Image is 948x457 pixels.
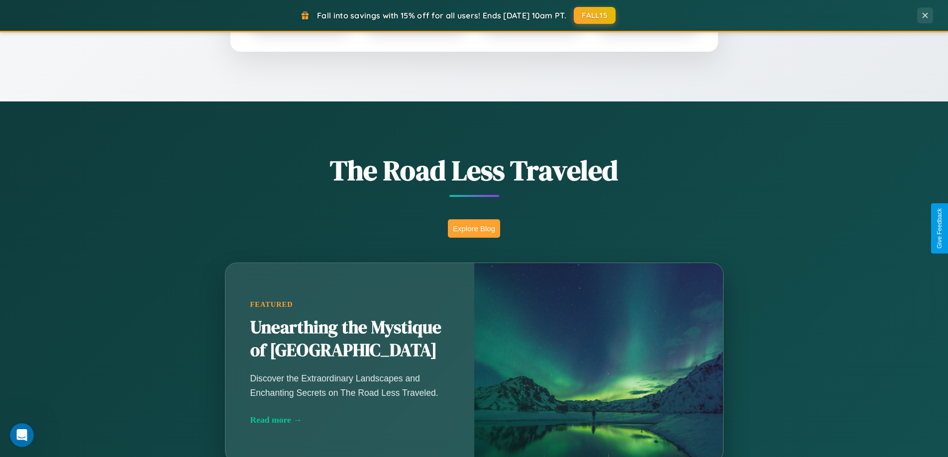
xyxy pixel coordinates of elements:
p: Discover the Extraordinary Landscapes and Enchanting Secrets on The Road Less Traveled. [250,371,449,399]
button: FALL15 [574,7,616,24]
div: Featured [250,300,449,309]
h2: Unearthing the Mystique of [GEOGRAPHIC_DATA] [250,316,449,362]
iframe: Intercom live chat [10,423,34,447]
h1: The Road Less Traveled [176,151,773,189]
span: Fall into savings with 15% off for all users! Ends [DATE] 10am PT. [317,10,566,20]
div: Read more → [250,415,449,425]
div: Give Feedback [936,208,943,249]
button: Explore Blog [448,219,500,238]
